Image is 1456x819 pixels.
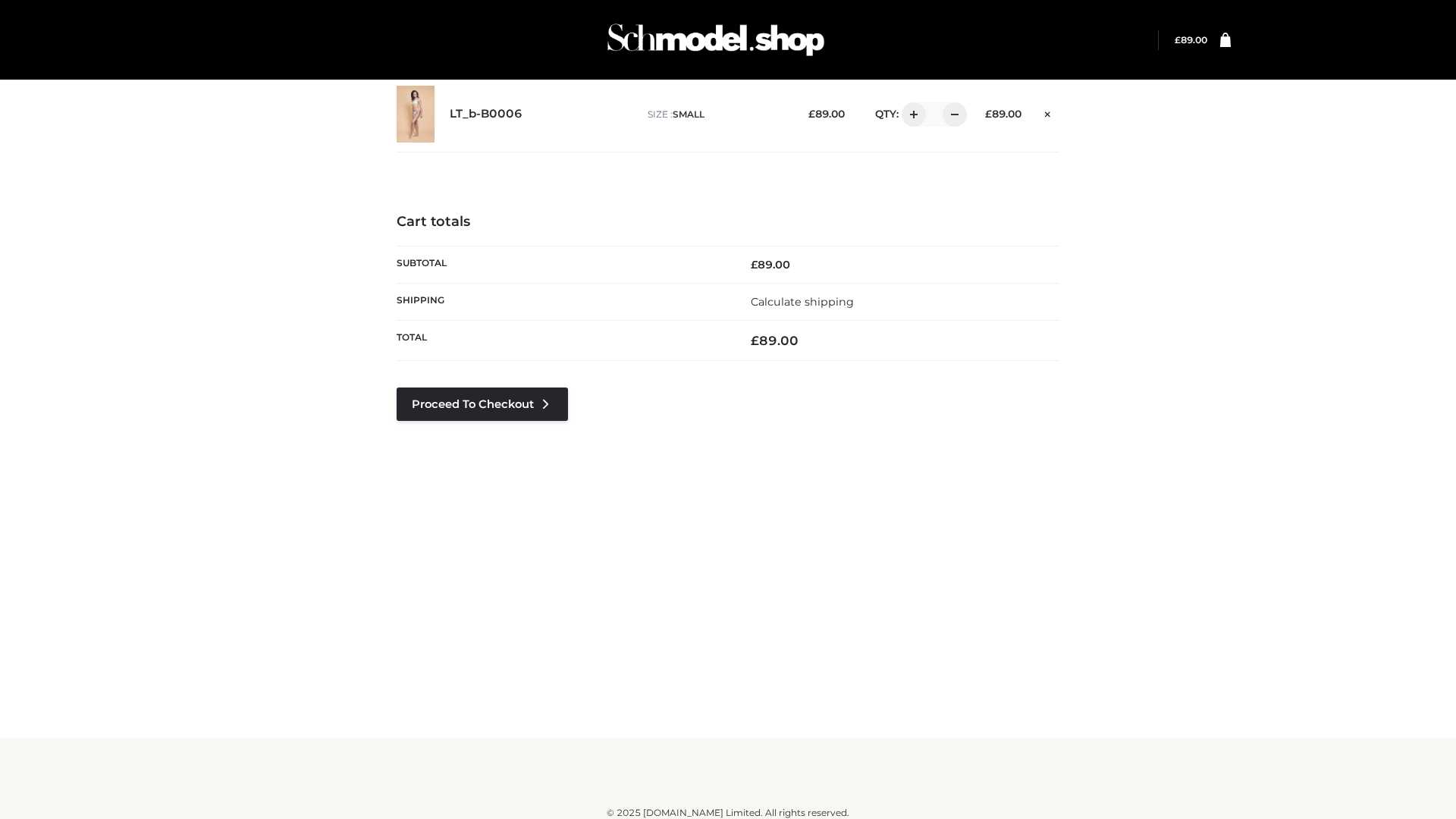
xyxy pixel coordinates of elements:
span: £ [751,333,759,348]
a: LT_b-B0006 [450,107,522,121]
a: Calculate shipping [751,295,854,309]
bdi: 89.00 [751,333,799,348]
a: Proceed to Checkout [397,388,568,421]
span: £ [751,258,758,271]
span: £ [1175,34,1181,45]
p: size : [648,108,785,121]
span: £ [985,108,992,120]
img: Schmodel Admin 964 [602,10,830,70]
bdi: 89.00 [808,108,845,120]
th: Shipping [397,283,728,320]
th: Subtotal [397,246,728,283]
th: Total [397,321,728,361]
span: SMALL [673,108,704,120]
span: £ [808,108,815,120]
bdi: 89.00 [985,108,1021,120]
div: QTY: [860,102,962,127]
a: £89.00 [1175,34,1207,45]
bdi: 89.00 [1175,34,1207,45]
bdi: 89.00 [751,258,790,271]
h4: Cart totals [397,214,1059,231]
a: Remove this item [1037,102,1059,122]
